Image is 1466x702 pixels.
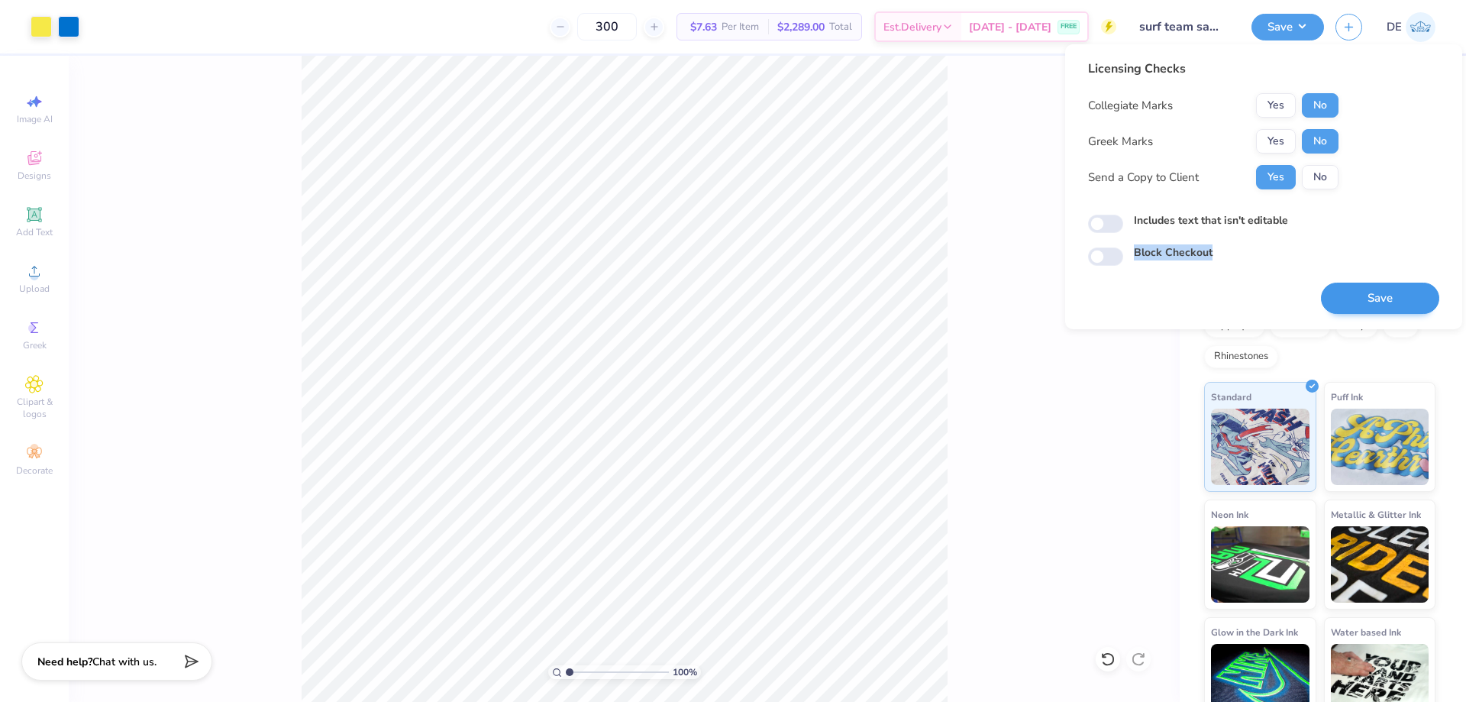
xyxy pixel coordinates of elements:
[1387,12,1435,42] a: DE
[1302,129,1338,154] button: No
[17,113,53,125] span: Image AI
[16,464,53,477] span: Decorate
[1088,97,1173,115] div: Collegiate Marks
[1387,18,1402,36] span: DE
[1211,409,1309,485] img: Standard
[16,226,53,238] span: Add Text
[829,19,852,35] span: Total
[1134,244,1213,260] label: Block Checkout
[1211,506,1248,522] span: Neon Ink
[722,19,759,35] span: Per Item
[1331,409,1429,485] img: Puff Ink
[1088,169,1199,186] div: Send a Copy to Client
[1321,283,1439,314] button: Save
[1134,212,1288,228] label: Includes text that isn't editable
[23,339,47,351] span: Greek
[577,13,637,40] input: – –
[1302,165,1338,189] button: No
[969,19,1051,35] span: [DATE] - [DATE]
[1406,12,1435,42] img: Djian Evardoni
[18,170,51,182] span: Designs
[1331,624,1401,640] span: Water based Ink
[777,19,825,35] span: $2,289.00
[1211,389,1251,405] span: Standard
[1128,11,1240,42] input: Untitled Design
[1088,60,1338,78] div: Licensing Checks
[686,19,717,35] span: $7.63
[1256,93,1296,118] button: Yes
[673,665,697,679] span: 100 %
[1256,165,1296,189] button: Yes
[92,655,157,669] span: Chat with us.
[1251,14,1324,40] button: Save
[19,283,50,295] span: Upload
[1331,389,1363,405] span: Puff Ink
[1331,506,1421,522] span: Metallic & Glitter Ink
[1204,345,1278,368] div: Rhinestones
[1256,129,1296,154] button: Yes
[883,19,941,35] span: Est. Delivery
[1061,21,1077,32] span: FREE
[1331,526,1429,603] img: Metallic & Glitter Ink
[37,655,92,669] strong: Need help?
[1088,133,1153,150] div: Greek Marks
[1211,624,1298,640] span: Glow in the Dark Ink
[8,396,61,420] span: Clipart & logos
[1211,526,1309,603] img: Neon Ink
[1302,93,1338,118] button: No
